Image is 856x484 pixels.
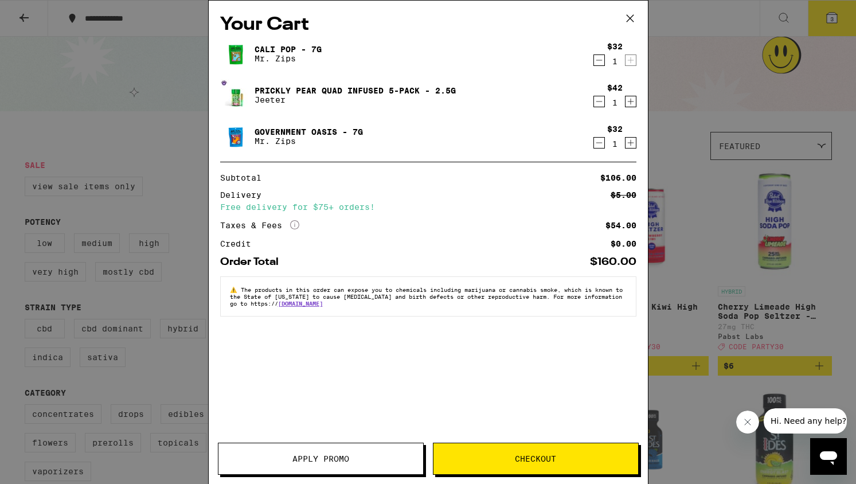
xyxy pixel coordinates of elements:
a: Government Oasis - 7g [255,127,363,136]
span: The products in this order can expose you to chemicals including marijuana or cannabis smoke, whi... [230,286,623,307]
div: $0.00 [611,240,636,248]
a: [DOMAIN_NAME] [278,300,323,307]
div: Subtotal [220,174,269,182]
p: Mr. Zips [255,54,322,63]
div: Free delivery for $75+ orders! [220,203,636,211]
span: Checkout [515,455,556,463]
span: Apply Promo [292,455,349,463]
h2: Your Cart [220,12,636,38]
button: Decrement [593,96,605,107]
div: 1 [607,139,623,149]
div: $5.00 [611,191,636,199]
p: Jeeter [255,95,456,104]
iframe: Button to launch messaging window [810,438,847,475]
img: Prickly Pear Quad Infused 5-Pack - 2.5g [220,79,252,111]
img: Government Oasis - 7g [220,120,252,153]
a: Prickly Pear Quad Infused 5-Pack - 2.5g [255,86,456,95]
img: Cali Pop - 7g [220,38,252,70]
button: Increment [625,54,636,66]
div: $32 [607,124,623,134]
div: 1 [607,57,623,66]
button: Decrement [593,54,605,66]
div: $106.00 [600,174,636,182]
button: Checkout [433,443,639,475]
iframe: Close message [736,411,759,434]
button: Increment [625,137,636,149]
p: Mr. Zips [255,136,363,146]
a: Cali Pop - 7g [255,45,322,54]
div: $54.00 [605,221,636,229]
div: $32 [607,42,623,51]
div: Order Total [220,257,287,267]
button: Apply Promo [218,443,424,475]
button: Increment [625,96,636,107]
div: Credit [220,240,259,248]
div: Delivery [220,191,269,199]
div: $160.00 [590,257,636,267]
div: $42 [607,83,623,92]
button: Decrement [593,137,605,149]
span: ⚠️ [230,286,241,293]
iframe: Message from company [764,408,847,434]
div: 1 [607,98,623,107]
div: Taxes & Fees [220,220,299,231]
